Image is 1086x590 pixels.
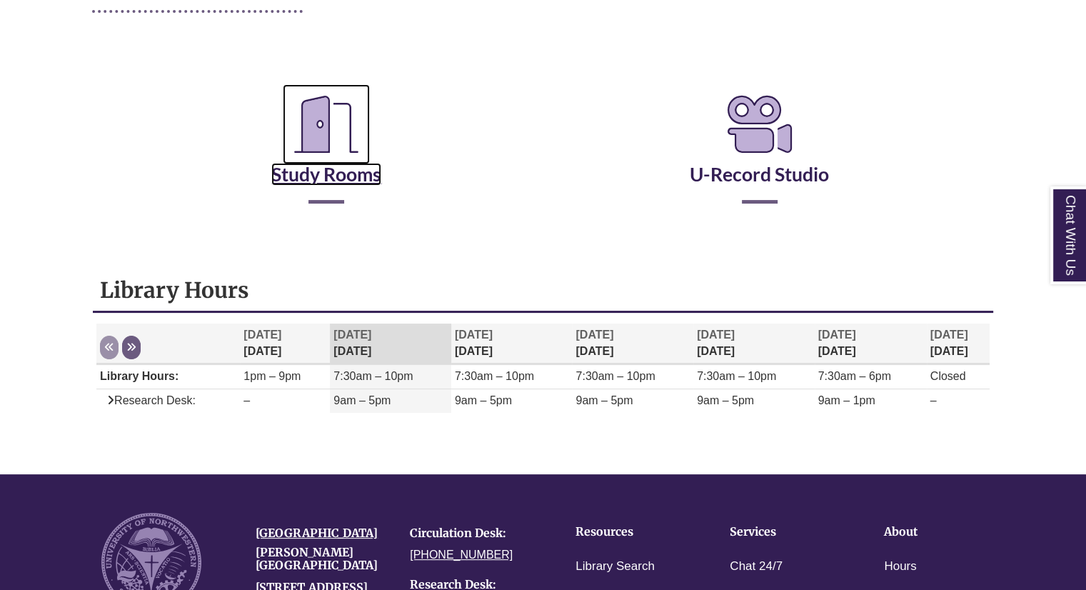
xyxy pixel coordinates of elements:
[240,324,330,364] th: [DATE]
[333,329,371,341] span: [DATE]
[100,276,986,304] h1: Library Hours
[100,336,119,359] button: Previous week
[697,394,754,406] span: 9am – 5pm
[818,370,891,382] span: 7:30am – 6pm
[333,370,413,382] span: 7:30am – 10pm
[572,324,693,364] th: [DATE]
[927,324,990,364] th: [DATE]
[697,329,735,341] span: [DATE]
[93,269,993,438] div: Library Hours
[243,394,250,406] span: –
[818,394,875,406] span: 9am – 1pm
[96,365,240,389] td: Library Hours:
[575,329,613,341] span: [DATE]
[930,394,937,406] span: –
[884,556,916,577] a: Hours
[730,556,783,577] a: Chat 24/7
[930,329,968,341] span: [DATE]
[815,324,927,364] th: [DATE]
[451,324,573,364] th: [DATE]
[243,329,281,341] span: [DATE]
[410,549,513,561] a: [PHONE_NUMBER]
[256,546,388,571] h4: [PERSON_NAME][GEOGRAPHIC_DATA]
[575,556,655,577] a: Library Search
[575,526,685,539] h4: Resources
[818,329,856,341] span: [DATE]
[455,329,493,341] span: [DATE]
[256,526,378,540] a: [GEOGRAPHIC_DATA]
[455,394,512,406] span: 9am – 5pm
[92,49,994,246] div: Reserve a Room
[884,526,994,539] h4: About
[330,324,451,364] th: [DATE]
[92,453,994,460] div: Libchat
[243,370,301,382] span: 1pm – 9pm
[930,370,966,382] span: Closed
[333,394,391,406] span: 9am – 5pm
[690,127,829,186] a: U-Record Studio
[575,370,655,382] span: 7:30am – 10pm
[575,394,633,406] span: 9am – 5pm
[100,394,196,406] span: Research Desk:
[271,127,381,186] a: Study Rooms
[410,527,543,540] h4: Circulation Desk:
[730,526,840,539] h4: Services
[693,324,815,364] th: [DATE]
[697,370,776,382] span: 7:30am – 10pm
[455,370,534,382] span: 7:30am – 10pm
[122,336,141,359] button: Next week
